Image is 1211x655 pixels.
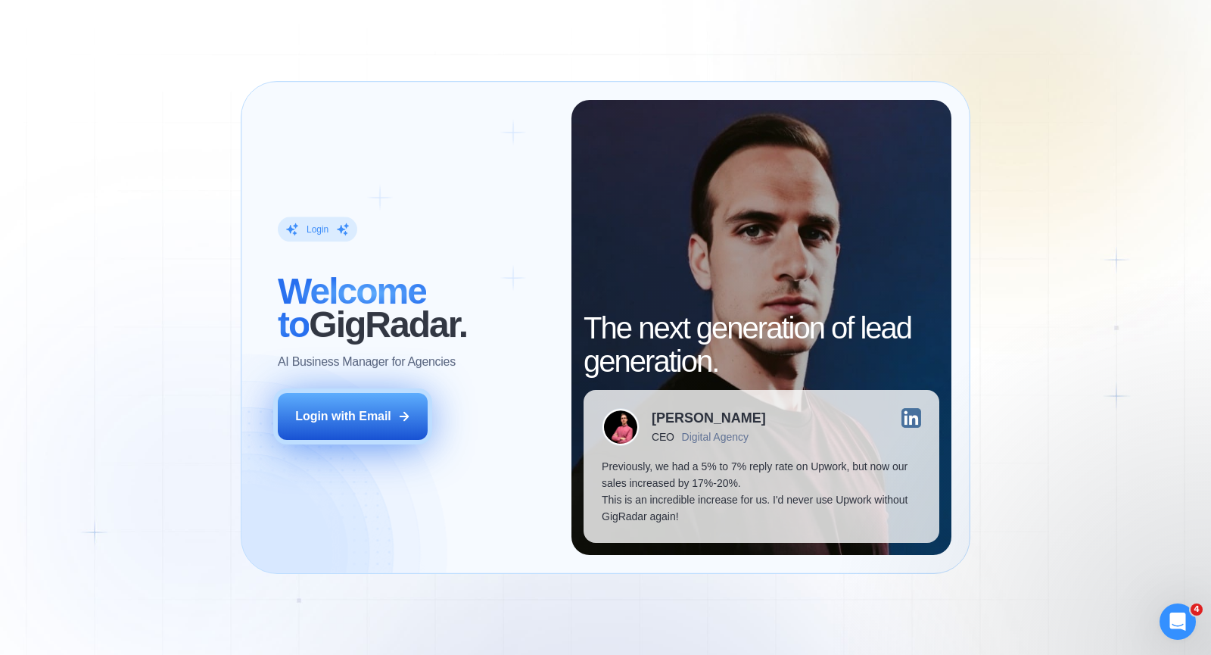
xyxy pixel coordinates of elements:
[278,271,426,345] span: Welcome to
[278,393,428,440] button: Login with Email
[1191,604,1203,616] span: 4
[307,223,328,235] div: Login
[908,508,1211,614] iframe: Intercom notifications сообщение
[652,411,766,425] div: [PERSON_NAME]
[652,431,674,443] div: CEO
[682,431,749,443] div: Digital Agency
[278,354,456,370] p: AI Business Manager for Agencies
[602,458,920,525] p: Previously, we had a 5% to 7% reply rate on Upwork, but now our sales increased by 17%-20%. This ...
[1160,604,1196,640] iframe: Intercom live chat
[278,275,553,342] h2: ‍ GigRadar.
[295,408,391,425] div: Login with Email
[584,311,939,378] h2: The next generation of lead generation.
